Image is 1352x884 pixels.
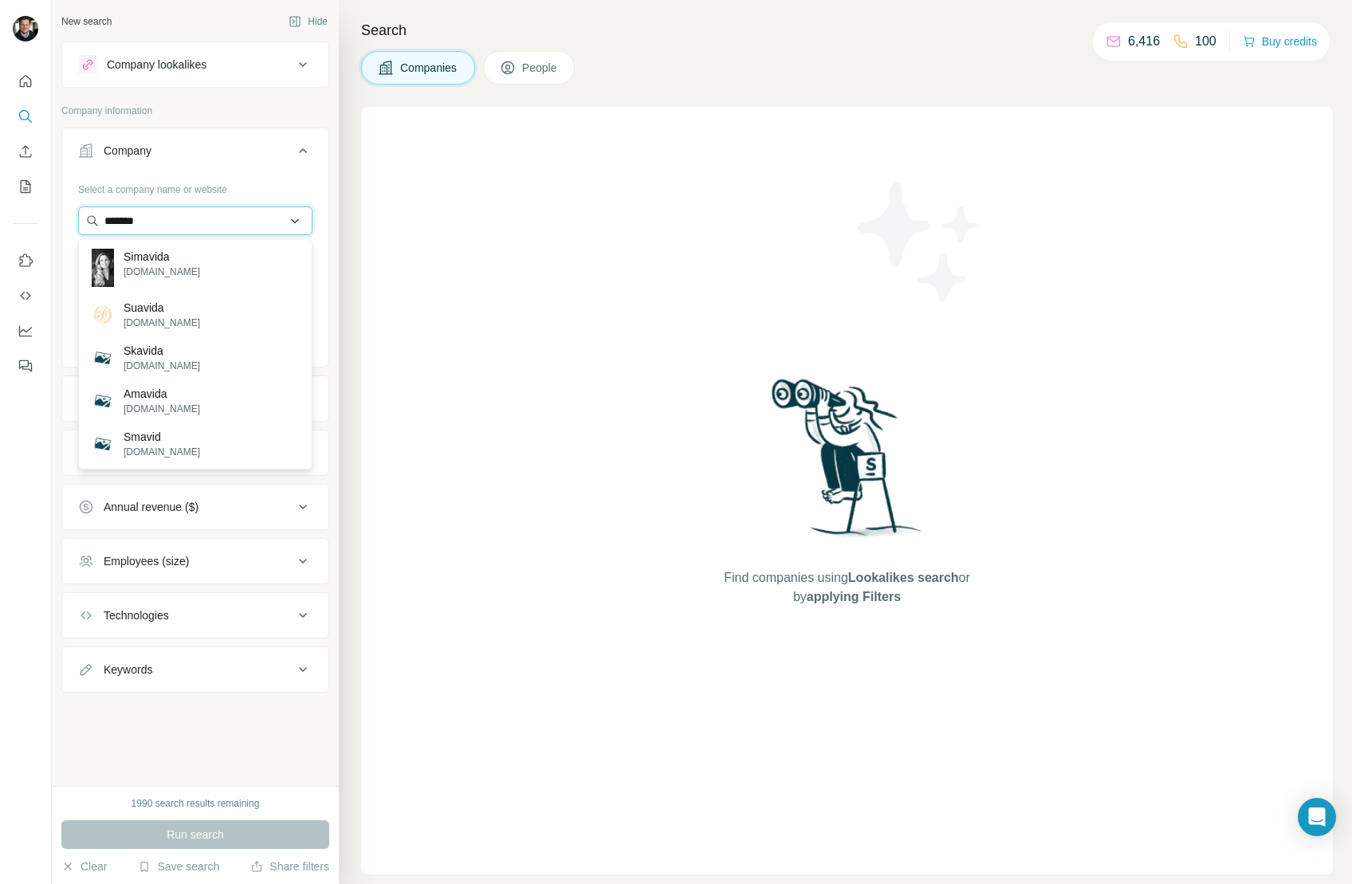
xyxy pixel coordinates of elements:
button: Clear [61,858,107,874]
div: Employees (size) [104,553,189,569]
p: [DOMAIN_NAME] [124,445,200,459]
p: [DOMAIN_NAME] [124,316,200,330]
button: Dashboard [13,316,38,345]
img: Amavida [92,390,114,412]
img: Smavid [92,433,114,455]
button: Company [62,132,328,176]
img: Simavida [92,249,114,287]
p: Suavida [124,300,200,316]
p: [DOMAIN_NAME] [124,359,200,373]
img: Suavida [92,304,114,326]
span: Find companies using or by [719,568,974,607]
p: 6,416 [1128,32,1160,51]
img: Surfe Illustration - Woman searching with binoculars [764,375,930,552]
div: Select a company name or website [78,176,312,197]
span: Lookalikes search [848,571,959,584]
button: Save search [138,858,219,874]
span: People [522,60,559,76]
div: Company [104,143,151,159]
p: Smavid [124,429,200,445]
p: Amavida [124,386,200,402]
div: New search [61,14,112,29]
button: Use Surfe on LinkedIn [13,246,38,275]
button: Quick start [13,67,38,96]
div: 1990 search results remaining [132,796,260,811]
img: Surfe Illustration - Stars [847,171,991,314]
button: Hide [277,10,339,33]
h4: Search [361,19,1333,41]
p: [DOMAIN_NAME] [124,402,200,416]
button: Industry [62,379,328,418]
span: applying Filters [807,590,901,603]
p: Simavida [124,249,200,265]
button: Employees (size) [62,542,328,580]
button: Annual revenue ($) [62,488,328,526]
button: Technologies [62,596,328,635]
button: Enrich CSV [13,137,38,166]
img: Skavida [92,347,114,369]
button: Keywords [62,650,328,689]
div: Annual revenue ($) [104,499,198,515]
img: Avatar [13,16,38,41]
div: Keywords [104,662,152,678]
div: Company lookalikes [107,57,206,73]
div: Technologies [104,607,169,623]
button: Share filters [250,858,329,874]
button: Feedback [13,352,38,380]
button: Use Surfe API [13,281,38,310]
span: Companies [400,60,458,76]
p: [DOMAIN_NAME] [124,265,200,279]
button: Search [13,102,38,131]
div: Open Intercom Messenger [1298,798,1336,836]
p: Company information [61,104,329,118]
button: Buy credits [1243,30,1317,53]
button: Company lookalikes [62,45,328,84]
p: Skavida [124,343,200,359]
button: HQ location [62,434,328,472]
p: 100 [1195,32,1216,51]
button: My lists [13,172,38,201]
